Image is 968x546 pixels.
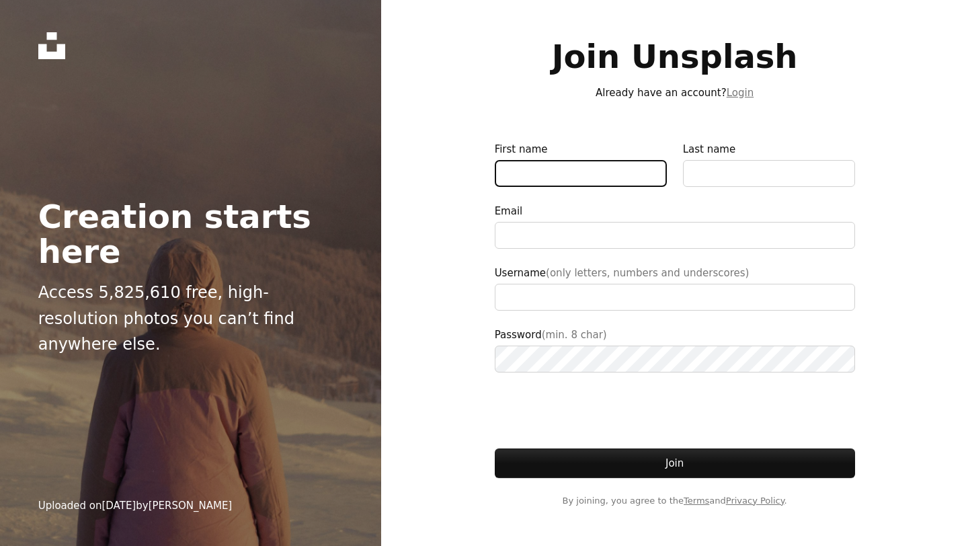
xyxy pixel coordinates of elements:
h2: Creation starts here [38,199,344,269]
input: Last name [683,160,855,187]
label: First name [495,141,667,187]
input: Password(min. 8 char) [495,346,855,373]
label: Last name [683,141,855,187]
span: By joining, you agree to the and . [495,494,855,508]
a: Terms [684,496,709,506]
label: Username [495,265,855,311]
a: Home — Unsplash [38,32,65,59]
input: Username(only letters, numbers and underscores) [495,284,855,311]
span: (min. 8 char) [542,329,607,341]
input: First name [495,160,667,187]
label: Email [495,203,855,249]
p: Access 5,825,610 free, high-resolution photos you can’t find anywhere else. [38,280,344,357]
span: (only letters, numbers and underscores) [546,267,749,279]
label: Password [495,327,855,373]
button: Join [495,448,855,478]
div: Uploaded on by [PERSON_NAME] [38,498,233,514]
input: Email [495,222,855,249]
time: February 19, 2025 at 7:10:00 PM EST [102,500,136,512]
a: Privacy Policy [726,496,784,506]
a: Login [727,87,754,99]
h1: Join Unsplash [495,39,855,74]
p: Already have an account? [495,85,855,101]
